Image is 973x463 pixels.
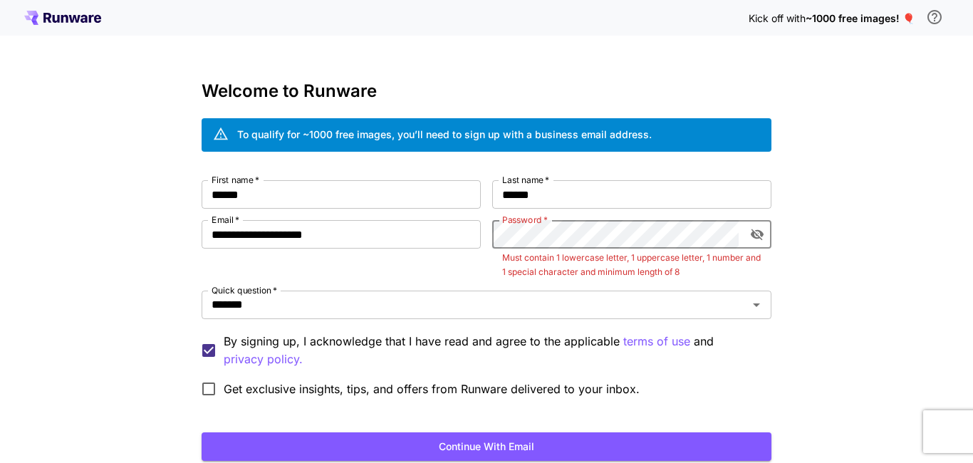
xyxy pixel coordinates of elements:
[212,214,239,226] label: Email
[224,380,640,397] span: Get exclusive insights, tips, and offers from Runware delivered to your inbox.
[920,3,949,31] button: In order to qualify for free credit, you need to sign up with a business email address and click ...
[502,174,549,186] label: Last name
[623,333,690,350] button: By signing up, I acknowledge that I have read and agree to the applicable and privacy policy.
[502,251,761,279] p: Must contain 1 lowercase letter, 1 uppercase letter, 1 number and 1 special character and minimum...
[202,432,771,462] button: Continue with email
[746,295,766,315] button: Open
[502,214,548,226] label: Password
[224,350,303,368] p: privacy policy.
[212,174,259,186] label: First name
[224,350,303,368] button: By signing up, I acknowledge that I have read and agree to the applicable terms of use and
[237,127,652,142] div: To qualify for ~1000 free images, you’ll need to sign up with a business email address.
[806,12,915,24] span: ~1000 free images! 🎈
[224,333,760,368] p: By signing up, I acknowledge that I have read and agree to the applicable and
[744,222,770,247] button: toggle password visibility
[749,12,806,24] span: Kick off with
[623,333,690,350] p: terms of use
[202,81,771,101] h3: Welcome to Runware
[212,284,277,296] label: Quick question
